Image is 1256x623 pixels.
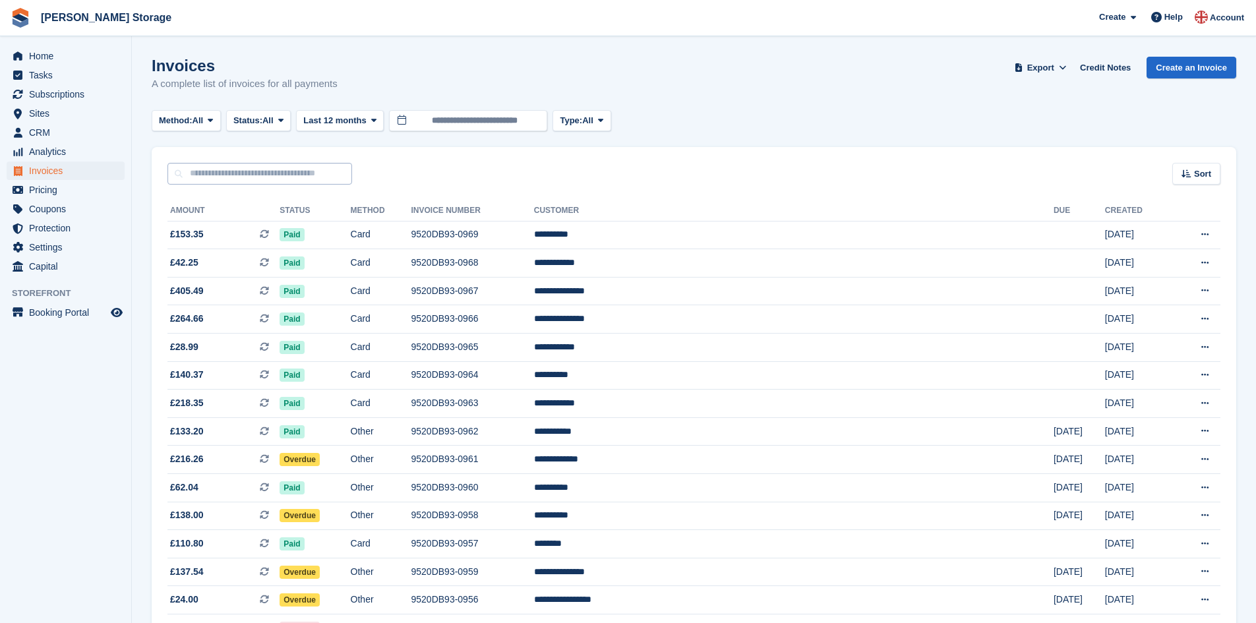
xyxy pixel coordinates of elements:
[411,200,534,222] th: Invoice Number
[1105,200,1172,222] th: Created
[7,303,125,322] a: menu
[1105,446,1172,474] td: [DATE]
[280,200,350,222] th: Status
[170,368,204,382] span: £140.37
[534,200,1054,222] th: Customer
[29,200,108,218] span: Coupons
[411,474,534,502] td: 9520DB93-0960
[1105,474,1172,502] td: [DATE]
[582,114,593,127] span: All
[7,104,125,123] a: menu
[170,508,204,522] span: £138.00
[1105,502,1172,530] td: [DATE]
[1105,221,1172,249] td: [DATE]
[29,66,108,84] span: Tasks
[280,537,304,550] span: Paid
[152,110,221,132] button: Method: All
[280,397,304,410] span: Paid
[1147,57,1236,78] a: Create an Invoice
[1054,558,1105,586] td: [DATE]
[411,221,534,249] td: 9520DB93-0969
[1054,586,1105,614] td: [DATE]
[170,256,198,270] span: £42.25
[351,417,411,446] td: Other
[280,228,304,241] span: Paid
[7,85,125,104] a: menu
[351,334,411,362] td: Card
[7,142,125,161] a: menu
[29,85,108,104] span: Subscriptions
[193,114,204,127] span: All
[351,249,411,278] td: Card
[1054,446,1105,474] td: [DATE]
[29,123,108,142] span: CRM
[411,530,534,558] td: 9520DB93-0957
[11,8,30,28] img: stora-icon-8386f47178a22dfd0bd8f6a31ec36ba5ce8667c1dd55bd0f319d3a0aa187defe.svg
[170,593,198,607] span: £24.00
[351,277,411,305] td: Card
[280,566,320,579] span: Overdue
[280,509,320,522] span: Overdue
[7,162,125,180] a: menu
[411,586,534,614] td: 9520DB93-0956
[351,200,411,222] th: Method
[351,221,411,249] td: Card
[170,481,198,494] span: £62.04
[170,396,204,410] span: £218.35
[226,110,291,132] button: Status: All
[351,474,411,502] td: Other
[351,586,411,614] td: Other
[170,227,204,241] span: £153.35
[303,114,366,127] span: Last 12 months
[170,537,204,550] span: £110.80
[411,277,534,305] td: 9520DB93-0967
[280,369,304,382] span: Paid
[262,114,274,127] span: All
[36,7,177,28] a: [PERSON_NAME] Storage
[12,287,131,300] span: Storefront
[411,390,534,418] td: 9520DB93-0963
[411,334,534,362] td: 9520DB93-0965
[170,425,204,438] span: £133.20
[411,361,534,390] td: 9520DB93-0964
[280,593,320,607] span: Overdue
[1164,11,1183,24] span: Help
[1105,334,1172,362] td: [DATE]
[1105,558,1172,586] td: [DATE]
[170,452,204,466] span: £216.26
[1011,57,1069,78] button: Export
[152,76,338,92] p: A complete list of invoices for all payments
[280,285,304,298] span: Paid
[1105,530,1172,558] td: [DATE]
[170,565,204,579] span: £137.54
[29,181,108,199] span: Pricing
[351,361,411,390] td: Card
[1105,305,1172,334] td: [DATE]
[29,47,108,65] span: Home
[1054,417,1105,446] td: [DATE]
[280,481,304,494] span: Paid
[29,162,108,180] span: Invoices
[351,530,411,558] td: Card
[170,284,204,298] span: £405.49
[29,257,108,276] span: Capital
[109,305,125,320] a: Preview store
[351,446,411,474] td: Other
[1105,249,1172,278] td: [DATE]
[29,142,108,161] span: Analytics
[167,200,280,222] th: Amount
[296,110,384,132] button: Last 12 months
[553,110,611,132] button: Type: All
[170,340,198,354] span: £28.99
[1194,167,1211,181] span: Sort
[7,200,125,218] a: menu
[7,66,125,84] a: menu
[280,453,320,466] span: Overdue
[7,123,125,142] a: menu
[411,558,534,586] td: 9520DB93-0959
[411,446,534,474] td: 9520DB93-0961
[1105,390,1172,418] td: [DATE]
[1105,586,1172,614] td: [DATE]
[1105,277,1172,305] td: [DATE]
[29,303,108,322] span: Booking Portal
